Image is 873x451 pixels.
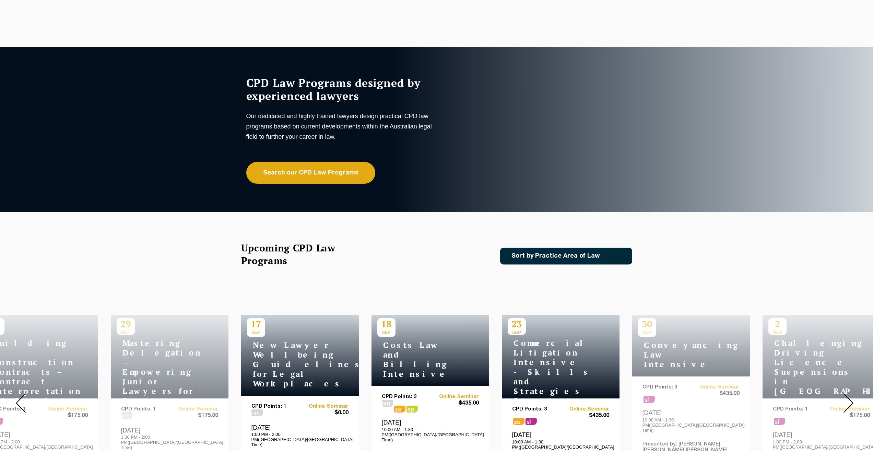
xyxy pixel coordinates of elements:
h1: CPD Law Programs designed by experienced lawyers [246,76,435,102]
span: pm [251,409,263,416]
img: Icon [611,253,619,259]
h2: Upcoming CPD Law Programs [241,241,353,267]
a: Online Seminar [430,394,479,400]
img: Prev [16,393,26,413]
h4: Commercial Litigation Intensive - Skills and Strategies for Success in Commercial Disputes [508,338,593,444]
p: 17 [247,318,265,330]
span: SEP [247,330,265,335]
span: sl [526,418,537,425]
a: Online Seminar [300,404,349,409]
span: $435.00 [561,412,609,419]
h4: New Lawyer Wellbeing Guidelines for Legal Workplaces [247,340,333,388]
p: CPD Points: 3 [512,406,561,412]
p: Our dedicated and highly trained lawyers design practical CPD law programs based on current devel... [246,111,435,142]
p: CPD Points: 1 [251,404,300,409]
span: SEP [508,330,526,335]
p: CPD Points: 3 [382,394,430,400]
a: Sort by Practice Area of Law [500,248,632,264]
a: Search our CPD Law Programs [246,162,375,184]
div: [DATE] [382,419,479,442]
span: SEP [377,330,396,335]
span: ps [513,418,524,425]
p: 18 [377,318,396,330]
span: ps [394,406,405,413]
p: 23 [508,318,526,330]
span: $435.00 [430,400,479,407]
a: Online Seminar [561,406,609,412]
span: pm [382,400,393,407]
p: 1:00 PM - 2:00 PM([GEOGRAPHIC_DATA]/[GEOGRAPHIC_DATA] Time) [251,432,349,447]
span: $0.00 [300,409,349,417]
p: 10:00 AM - 1:30 PM([GEOGRAPHIC_DATA]/[GEOGRAPHIC_DATA] Time) [382,427,479,442]
img: Next [843,393,853,413]
span: ps [406,406,418,413]
h4: Costs Law and Billing Intensive [377,340,463,379]
div: [DATE] [251,424,349,447]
